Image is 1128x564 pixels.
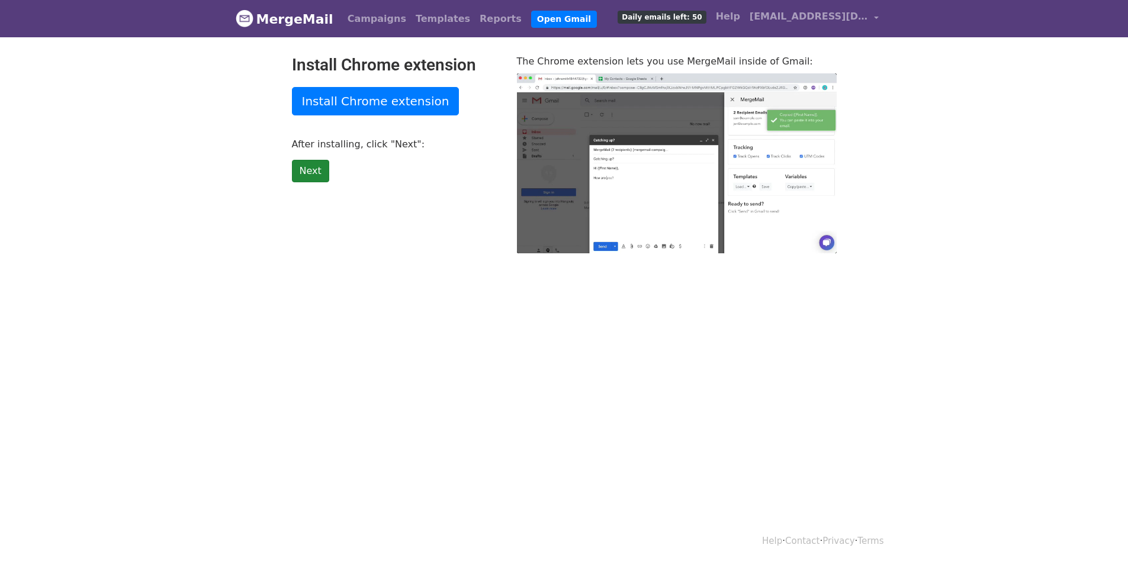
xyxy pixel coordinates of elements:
a: Daily emails left: 50 [613,5,711,28]
a: Help [762,536,782,546]
a: Open Gmail [531,11,597,28]
a: Reports [475,7,526,31]
p: The Chrome extension lets you use MergeMail inside of Gmail: [517,55,837,67]
a: Contact [785,536,820,546]
a: [EMAIL_ADDRESS][DOMAIN_NAME] [745,5,883,33]
span: [EMAIL_ADDRESS][DOMAIN_NAME] [750,9,868,24]
h2: Install Chrome extension [292,55,499,75]
a: Install Chrome extension [292,87,459,115]
a: MergeMail [236,7,333,31]
a: Templates [411,7,475,31]
a: Help [711,5,745,28]
a: Next [292,160,329,182]
a: Privacy [822,536,854,546]
iframe: Chat Widget [1069,507,1128,564]
a: Terms [857,536,883,546]
p: After installing, click "Next": [292,138,499,150]
img: MergeMail logo [236,9,253,27]
span: Daily emails left: 50 [618,11,706,24]
a: Campaigns [343,7,411,31]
